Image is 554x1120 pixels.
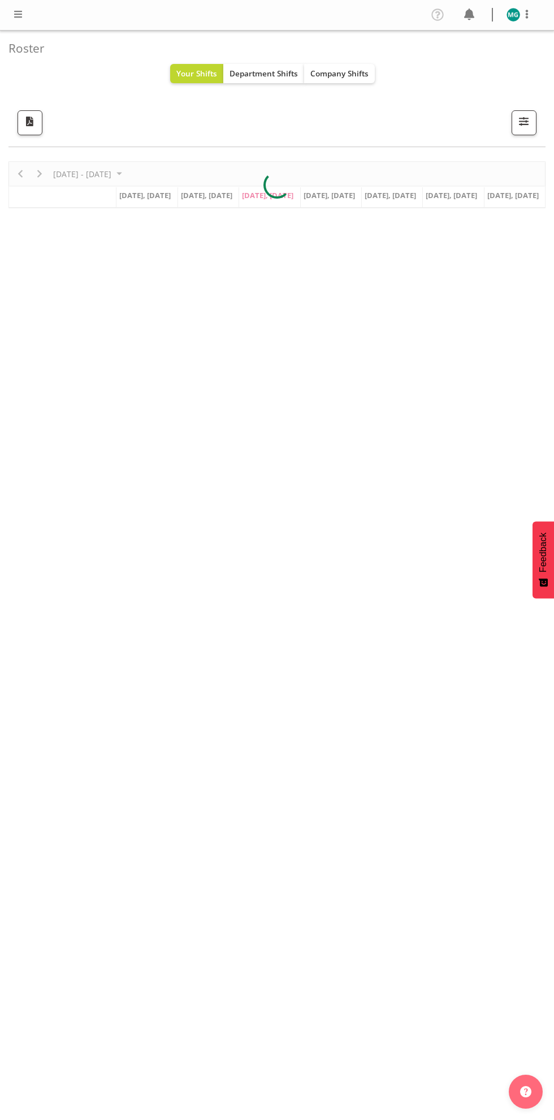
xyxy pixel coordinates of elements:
span: Feedback [538,533,548,572]
button: Feedback - Show survey [533,521,554,598]
button: Your Shifts [170,64,223,83]
span: Your Shifts [176,68,217,79]
button: Download a PDF of the roster according to the set date range. [18,110,42,135]
h4: Roster [8,42,536,55]
img: help-xxl-2.png [520,1086,531,1097]
button: Company Shifts [304,64,375,83]
button: Department Shifts [223,64,304,83]
img: min-guo11569.jpg [507,8,520,22]
button: Filter Shifts [512,110,536,135]
span: Company Shifts [310,68,369,79]
span: Department Shifts [230,68,298,79]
